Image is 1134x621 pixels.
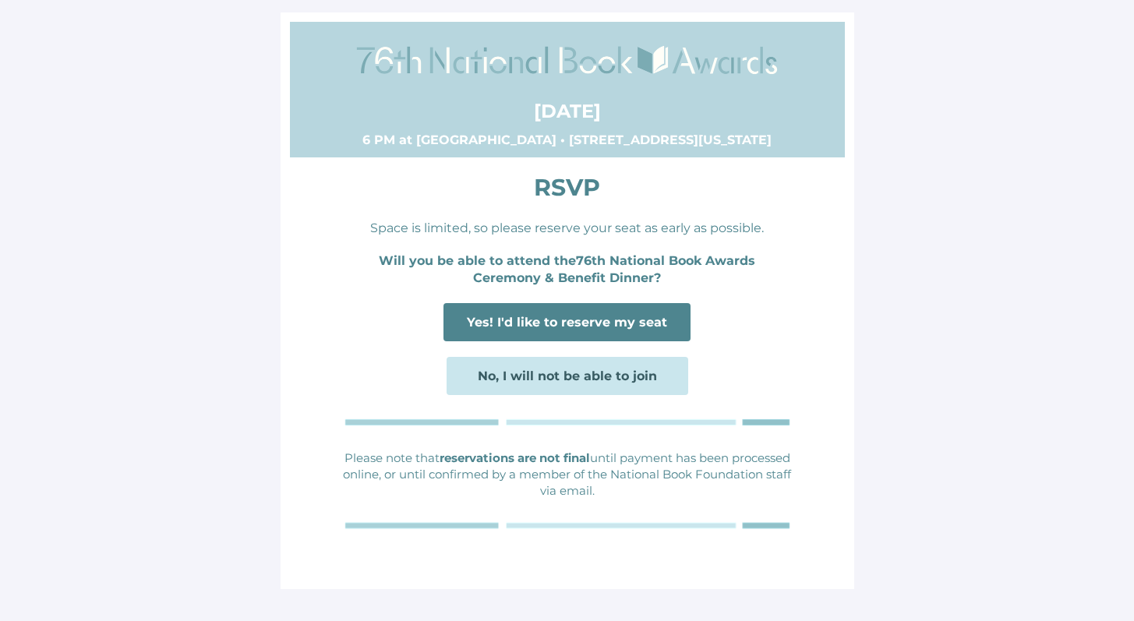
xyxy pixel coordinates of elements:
[341,220,793,237] p: Space is limited, so please reserve your seat as early as possible.
[379,253,576,268] strong: Will you be able to attend the
[440,450,590,465] strong: reservations are not final
[467,315,667,330] span: Yes! I'd like to reserve my seat
[473,253,755,285] strong: 76th National Book Awards Ceremony & Benefit Dinner?
[341,132,793,149] p: 6 PM at [GEOGRAPHIC_DATA] • [STREET_ADDRESS][US_STATE]
[534,100,601,122] strong: [DATE]
[443,303,691,341] a: Yes! I'd like to reserve my seat
[341,450,793,499] p: Please note that until payment has been processed online, or until confirmed by a member of the N...
[341,171,793,204] p: RSVP
[478,369,657,383] span: No, I will not be able to join
[447,357,688,395] a: No, I will not be able to join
